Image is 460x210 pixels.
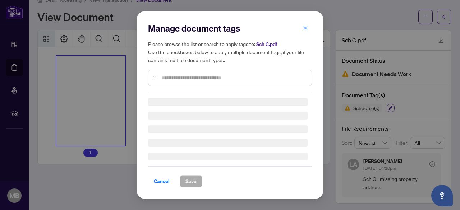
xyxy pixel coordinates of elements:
[256,41,277,47] span: Sch C.pdf
[148,23,312,34] h2: Manage document tags
[431,185,453,206] button: Open asap
[154,176,170,187] span: Cancel
[148,175,175,187] button: Cancel
[180,175,202,187] button: Save
[303,25,308,31] span: close
[148,40,312,64] h5: Please browse the list or search to apply tags to: Use the checkboxes below to apply multiple doc...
